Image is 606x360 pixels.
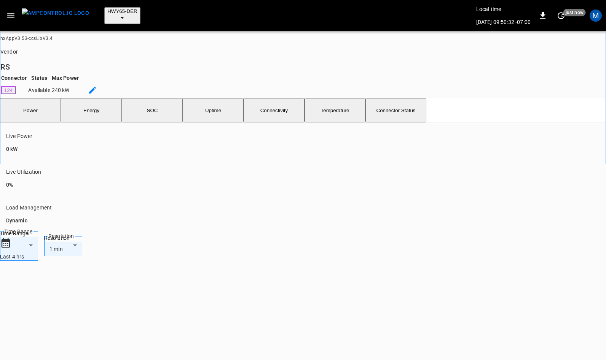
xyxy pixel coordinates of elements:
button: Connector Status [365,98,426,122]
h6: 0 kW [6,145,582,154]
h6: Dynamic [6,217,582,225]
p: [DATE] 09:50:32 -07:00 [476,18,531,26]
td: Available [28,83,50,97]
button: Energy [61,98,122,122]
p: Vendor [0,48,606,56]
button: Uptime [183,98,244,122]
p: Live Power [6,132,582,140]
button: SOC [122,98,183,122]
button: 124 [1,86,16,94]
span: HWY65-DER [107,8,137,14]
p: Live Utilization [6,168,582,176]
button: menu [19,6,92,25]
button: HWY65-DER [104,7,140,24]
p: Load Management [6,204,582,211]
span: just now [563,9,586,16]
p: Local time [476,5,531,13]
h6: RS [0,61,606,73]
label: Resolution [44,234,82,242]
button: set refresh interval [555,10,567,22]
button: Connectivity [244,98,305,122]
div: 1 min [44,242,100,256]
span: hxAppV3.53-ccsLibV3.4 [0,36,53,41]
th: Status [28,74,50,82]
button: Temperature [305,98,365,122]
th: Connector [1,74,27,82]
h6: 0% [6,181,582,189]
div: profile-icon [590,10,602,22]
img: ampcontrol.io logo [22,8,89,18]
td: 240 kW [51,83,79,97]
th: Max Power [51,74,79,82]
